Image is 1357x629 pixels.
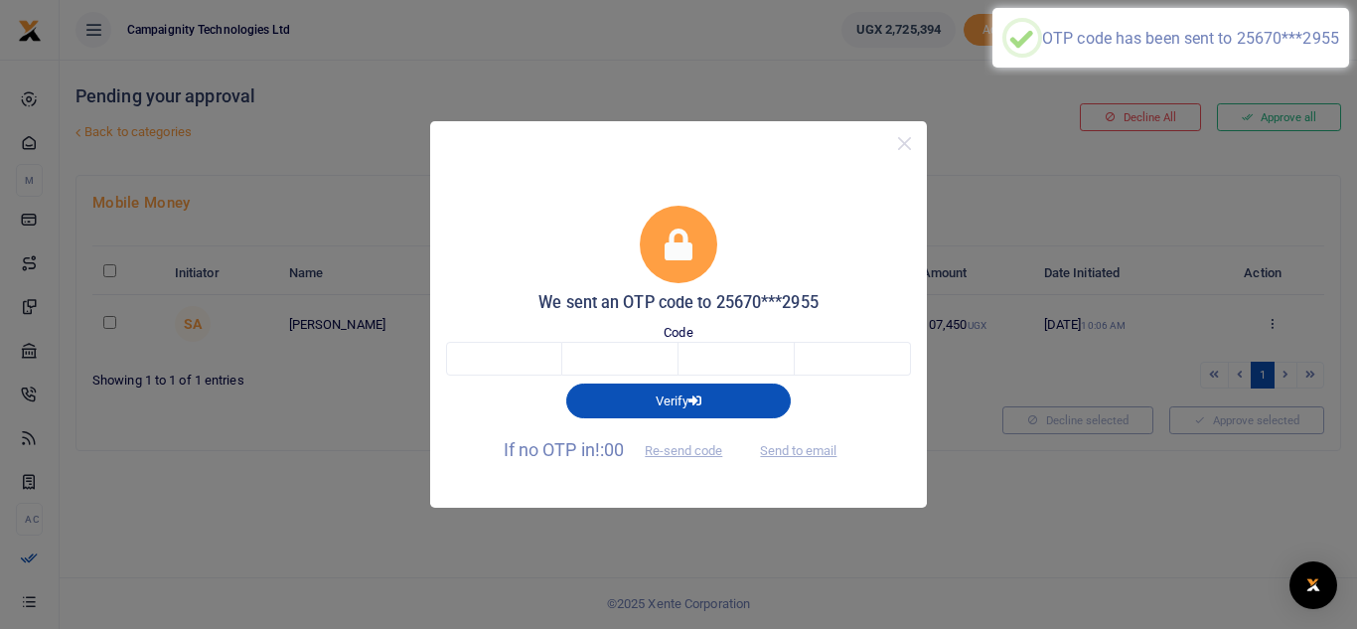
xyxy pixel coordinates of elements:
div: Open Intercom Messenger [1289,561,1337,609]
span: !:00 [595,439,624,460]
button: Close [890,129,919,158]
h5: We sent an OTP code to 25670***2955 [446,293,911,313]
span: If no OTP in [504,439,740,460]
button: Verify [566,384,791,417]
label: Code [664,323,692,343]
div: OTP code has been sent to 25670***2955 [1042,29,1339,48]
